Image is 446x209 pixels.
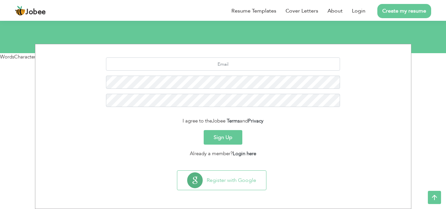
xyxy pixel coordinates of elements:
[106,57,340,71] input: Email
[14,53,38,60] span: Characters
[233,150,256,157] a: Login here
[377,4,431,18] a: Create my resume
[352,7,365,15] a: Login
[40,150,406,157] div: Already a member?
[248,118,263,124] a: Privacy
[212,118,225,124] span: Jobee
[231,7,276,15] a: Resume Templates
[204,130,242,145] button: Sign Up
[25,9,46,16] span: Jobee
[227,118,240,124] a: Terms
[286,7,318,15] a: Cover Letters
[177,171,266,190] button: Register with Google
[15,6,46,16] a: Jobee
[15,6,25,16] img: jobee.io
[40,117,406,125] div: I agree to the and
[327,7,343,15] a: About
